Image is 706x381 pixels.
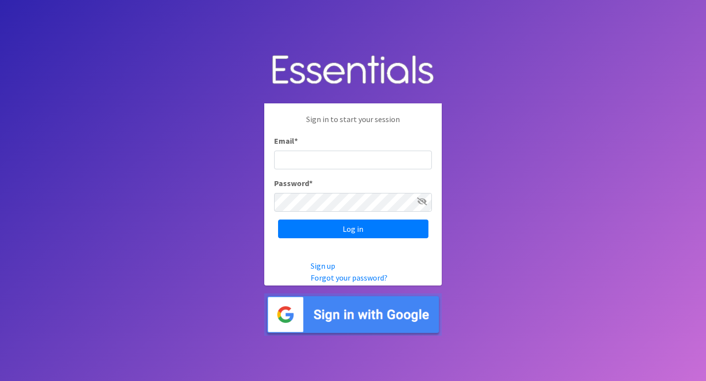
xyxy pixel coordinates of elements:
[309,178,313,188] abbr: required
[278,220,428,238] input: Log in
[264,45,442,96] img: Human Essentials
[311,261,335,271] a: Sign up
[274,113,432,135] p: Sign in to start your session
[294,136,298,146] abbr: required
[264,293,442,336] img: Sign in with Google
[274,135,298,147] label: Email
[274,177,313,189] label: Password
[311,273,388,283] a: Forgot your password?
